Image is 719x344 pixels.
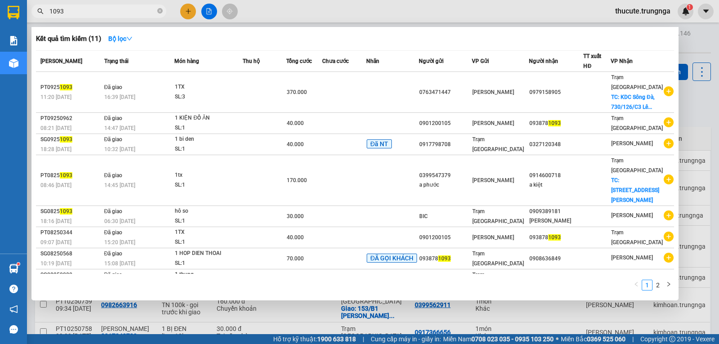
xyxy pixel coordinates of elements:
span: 14:47 [DATE] [104,125,135,131]
span: [PERSON_NAME] [472,120,514,126]
div: 093878 [529,119,583,128]
span: Trạm [GEOGRAPHIC_DATA] [472,136,524,152]
div: 0327120348 [529,140,583,149]
div: 0909389181 [529,207,583,216]
span: left [634,281,639,287]
span: TC: KDC Sông Đà, 730/126/C3 Lê... [611,94,655,110]
span: VP Nhận [611,58,633,64]
div: SL: 1 [175,144,242,154]
div: PT0825 [40,171,102,180]
button: left [631,280,642,290]
li: Next Page [663,280,674,290]
div: 0763471447 [419,88,471,97]
span: 1093 [60,84,72,90]
div: SG08250280 [40,270,102,280]
span: plus-circle [664,232,674,241]
span: 18:16 [DATE] [40,218,71,224]
span: 1093 [548,234,561,241]
sup: 1 [17,263,20,265]
div: 1TX [175,82,242,92]
span: Tổng cước [286,58,312,64]
span: Chưa cước [322,58,349,64]
span: 15:20 [DATE] [104,239,135,246]
div: SL: 1 [175,237,242,247]
span: 08:46 [DATE] [40,182,71,188]
span: 1093 [60,136,72,143]
span: Đã giao [104,250,123,257]
span: 08:21 [DATE] [40,125,71,131]
span: Đã giao [104,84,123,90]
span: 40.000 [287,141,304,147]
span: plus-circle [664,253,674,263]
div: 1tx [175,170,242,180]
span: [PERSON_NAME] [40,58,82,64]
span: Đã giao [104,229,123,236]
span: 16:39 [DATE] [104,94,135,100]
div: a kiệt [529,180,583,190]
span: [PERSON_NAME] [472,89,514,95]
div: PT08250344 [40,228,102,237]
span: question-circle [9,285,18,293]
div: 093878 [529,233,583,242]
img: warehouse-icon [9,264,18,273]
span: Trạng thái [104,58,129,64]
span: close-circle [157,8,163,13]
div: SL: 1 [175,216,242,226]
span: Trạm [GEOGRAPHIC_DATA] [472,250,524,267]
img: logo-vxr [8,6,19,19]
span: [PERSON_NAME] [472,234,514,241]
button: right [663,280,674,290]
span: down [126,36,133,42]
span: plus-circle [664,86,674,96]
span: TT xuất HĐ [583,53,601,69]
span: Trạm [GEOGRAPHIC_DATA] [611,229,663,246]
span: [PERSON_NAME] [472,177,514,183]
li: 2 [652,280,663,290]
span: Đã giao [104,115,123,121]
span: 10:19 [DATE] [40,260,71,267]
span: Trạm [GEOGRAPHIC_DATA] [611,74,663,90]
div: 1 bi den [175,134,242,144]
span: Người nhận [529,58,558,64]
div: [PERSON_NAME] [529,216,583,226]
div: 0979158905 [529,88,583,97]
span: [PERSON_NAME] [611,140,653,147]
span: Người gửi [419,58,444,64]
div: hô so [175,206,242,216]
span: right [666,281,671,287]
strong: Bộ lọc [108,35,133,42]
span: message [9,325,18,334]
div: SL: 1 [175,180,242,190]
div: SL: 3 [175,92,242,102]
span: plus-circle [664,138,674,148]
span: 370.000 [287,89,307,95]
span: 1093 [438,255,451,262]
div: 1TX [175,228,242,237]
span: 170.000 [287,177,307,183]
div: 0917798708 [419,140,471,149]
span: Trạm [GEOGRAPHIC_DATA] [611,157,663,174]
li: Previous Page [631,280,642,290]
span: 10:32 [DATE] [104,146,135,152]
div: BIC [419,212,471,221]
div: SL: 1 [175,259,242,268]
div: PT0925 [40,83,102,92]
span: Đã NT [367,139,392,148]
div: a phước [419,180,471,190]
span: Món hàng [174,58,199,64]
span: Thu hộ [243,58,260,64]
span: 1093 [60,208,72,214]
span: 06:30 [DATE] [104,218,135,224]
span: Trạm [GEOGRAPHIC_DATA] [472,208,524,224]
span: plus-circle [664,174,674,184]
div: 0901200105 [419,119,471,128]
div: 1 HOP DIEN THOAI [175,249,242,259]
a: 2 [653,280,663,290]
div: SG0925 [40,135,102,144]
span: TC: [STREET_ADDRESS][PERSON_NAME] [611,177,659,203]
span: 15:08 [DATE] [104,260,135,267]
span: Đã giao [104,172,123,179]
div: 1 KIỆN ĐỒ ĂN [175,113,242,123]
span: Đã giao [104,272,123,278]
span: 18:28 [DATE] [40,146,71,152]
